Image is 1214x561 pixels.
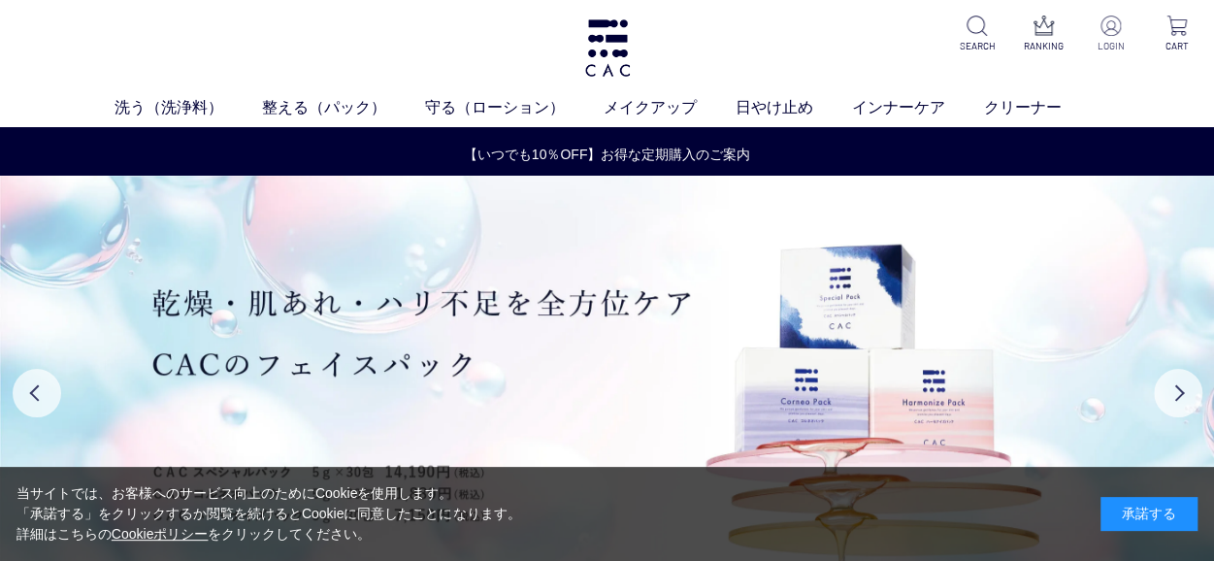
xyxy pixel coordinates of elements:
[1,145,1213,165] a: 【いつでも10％OFF】お得な定期購入のご案内
[16,483,521,544] div: 当サイトでは、お客様へのサービス向上のためにCookieを使用します。 「承諾する」をクリックするか閲覧を続けるとCookieに同意したことになります。 詳細はこちらの をクリックしてください。
[112,526,209,542] a: Cookieポリシー
[13,369,61,417] button: Previous
[736,96,852,119] a: 日やけ止め
[582,19,633,77] img: logo
[1023,16,1066,53] a: RANKING
[984,96,1100,119] a: クリーナー
[1023,39,1066,53] p: RANKING
[956,39,999,53] p: SEARCH
[604,96,736,119] a: メイクアップ
[1089,16,1132,53] a: LOGIN
[115,96,262,119] a: 洗う（洗浄料）
[425,96,604,119] a: 守る（ローション）
[1089,39,1132,53] p: LOGIN
[1156,39,1198,53] p: CART
[1154,369,1202,417] button: Next
[262,96,425,119] a: 整える（パック）
[852,96,984,119] a: インナーケア
[956,16,999,53] a: SEARCH
[1156,16,1198,53] a: CART
[1100,497,1198,531] div: 承諾する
